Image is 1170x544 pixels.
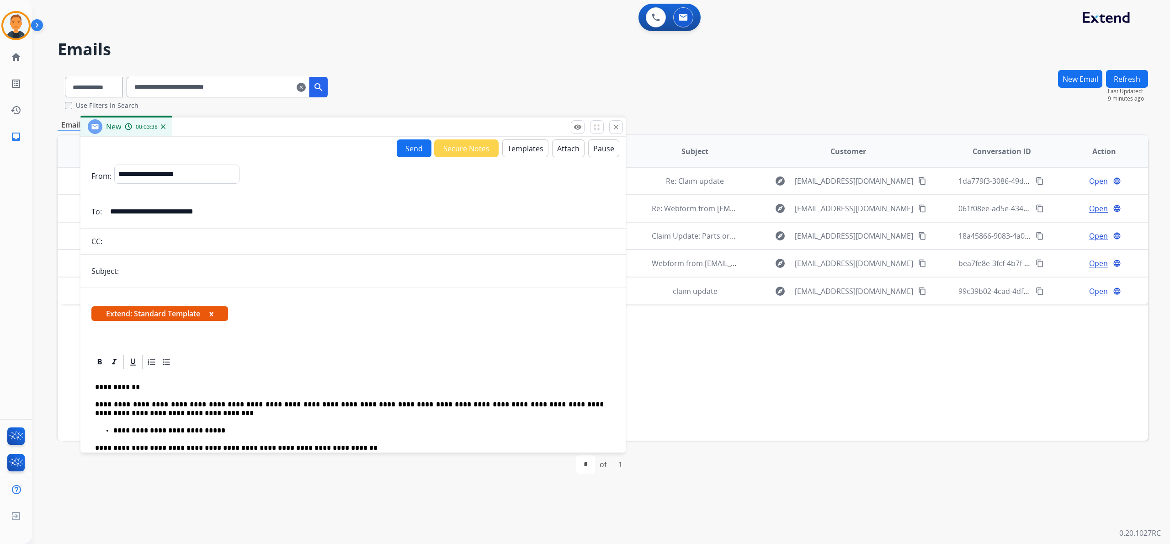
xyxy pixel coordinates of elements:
button: Refresh [1106,70,1148,88]
label: Use Filters In Search [76,101,138,110]
span: New [106,122,121,132]
mat-icon: content_copy [918,204,926,213]
mat-icon: content_copy [918,259,926,267]
span: 061f08ee-ad5e-4343-87ea-7b98faec35dc [958,203,1096,213]
mat-icon: remove_red_eye [574,123,582,131]
span: [EMAIL_ADDRESS][DOMAIN_NAME] [795,203,913,214]
p: Subject: [91,266,119,277]
mat-icon: content_copy [918,287,926,295]
p: To: [91,206,102,217]
span: 00:03:38 [136,123,158,131]
th: Action [1046,135,1148,167]
span: Open [1089,230,1108,241]
div: 1 [611,455,630,474]
span: Re: Claim update [666,176,724,186]
span: [EMAIL_ADDRESS][DOMAIN_NAME] [795,258,913,269]
p: 0.20.1027RC [1119,528,1161,539]
span: Webform from [EMAIL_ADDRESS][DOMAIN_NAME] on [DATE] [652,258,859,268]
span: Last Updated: [1108,88,1148,95]
mat-icon: content_copy [1036,232,1044,240]
mat-icon: content_copy [918,232,926,240]
span: Claim Update: Parts ordered for repair [652,231,785,241]
mat-icon: language [1113,232,1121,240]
mat-icon: content_copy [1036,177,1044,185]
button: Attach [552,139,585,157]
span: [EMAIL_ADDRESS][DOMAIN_NAME] [795,286,913,297]
span: 99c39b02-4cad-4dfb-861e-68021ac4b110 [958,286,1098,296]
mat-icon: list_alt [11,78,21,89]
mat-icon: history [11,105,21,116]
mat-icon: search [313,82,324,93]
div: Bullet List [160,355,173,369]
div: Italic [107,355,121,369]
mat-icon: explore [775,258,786,269]
mat-icon: language [1113,177,1121,185]
span: Extend: Standard Template [91,306,228,321]
button: Send [397,139,431,157]
span: Subject [681,146,708,157]
p: From: [91,171,112,181]
mat-icon: home [11,52,21,63]
span: bea7fe8e-3fcf-4b7f-801e-a1c5a8be0351 [958,258,1092,268]
mat-icon: clear [297,82,306,93]
span: claim update [673,286,718,296]
button: New Email [1058,70,1102,88]
span: [EMAIL_ADDRESS][DOMAIN_NAME] [795,176,913,187]
mat-icon: language [1113,204,1121,213]
mat-icon: content_copy [918,177,926,185]
p: Emails (5) [58,119,98,131]
div: of [600,459,606,470]
div: Underline [126,355,140,369]
mat-icon: explore [775,230,786,241]
mat-icon: fullscreen [593,123,601,131]
span: Re: Webform from [EMAIL_ADDRESS][DOMAIN_NAME] on [DATE] [652,203,871,213]
p: CC: [91,236,102,247]
div: Bold [93,355,106,369]
button: x [209,308,213,319]
span: Conversation ID [973,146,1031,157]
mat-icon: content_copy [1036,204,1044,213]
button: Templates [502,139,548,157]
img: avatar [3,13,29,38]
span: [EMAIL_ADDRESS][DOMAIN_NAME] [795,230,913,241]
mat-icon: close [612,123,620,131]
span: Open [1089,176,1108,187]
mat-icon: language [1113,259,1121,267]
h2: Emails [58,40,1148,59]
mat-icon: inbox [11,131,21,142]
button: Pause [588,139,619,157]
button: Secure Notes [434,139,499,157]
div: Ordered List [145,355,159,369]
span: 18a45866-9083-4a0b-a326-91d9e716dcf6 [958,231,1098,241]
span: Open [1089,286,1108,297]
mat-icon: explore [775,176,786,187]
mat-icon: explore [775,286,786,297]
mat-icon: content_copy [1036,259,1044,267]
span: Open [1089,203,1108,214]
span: 9 minutes ago [1108,95,1148,102]
mat-icon: language [1113,287,1121,295]
span: Open [1089,258,1108,269]
mat-icon: explore [775,203,786,214]
mat-icon: content_copy [1036,287,1044,295]
span: 1da779f3-3086-49db-bb00-2d17fc059caf [958,176,1096,186]
span: Customer [830,146,866,157]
